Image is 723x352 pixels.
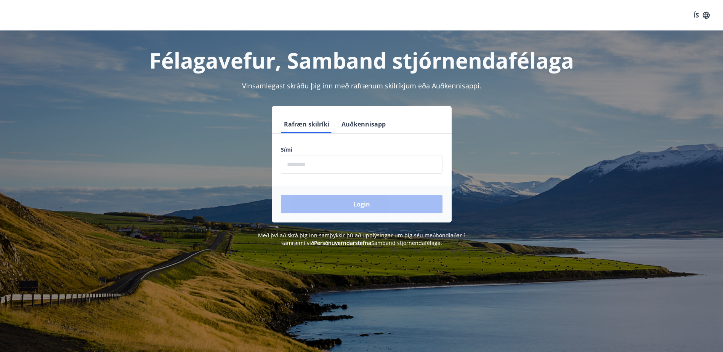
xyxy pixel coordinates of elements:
button: Auðkennisapp [338,115,389,133]
span: Með því að skrá þig inn samþykkir þú að upplýsingar um þig séu meðhöndlaðar í samræmi við Samband... [258,232,465,246]
label: Sími [281,146,442,154]
a: Persónuverndarstefna [314,239,371,246]
h1: Félagavefur, Samband stjórnendafélaga [96,46,627,75]
button: Rafræn skilríki [281,115,332,133]
button: ÍS [689,8,714,22]
span: Vinsamlegast skráðu þig inn með rafrænum skilríkjum eða Auðkennisappi. [242,81,481,90]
